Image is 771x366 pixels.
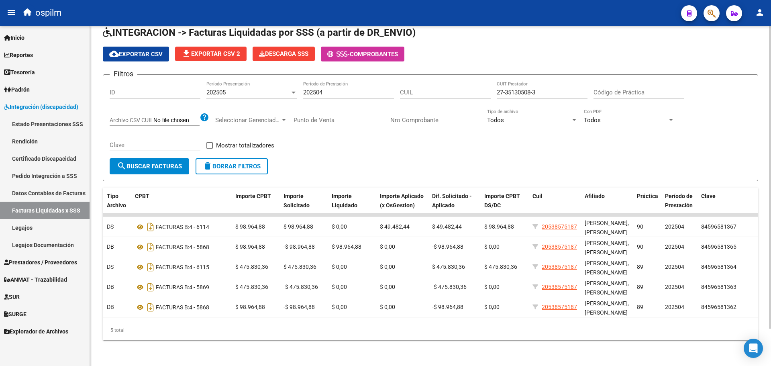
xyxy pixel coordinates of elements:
span: Comprobantes [350,51,398,58]
span: Reportes [4,51,33,59]
span: $ 0,00 [380,264,395,270]
span: $ 475.830,36 [235,284,268,290]
button: Descarga SSS [253,47,315,61]
span: [PERSON_NAME], [PERSON_NAME] [585,300,629,316]
span: Importe CPBT [235,193,271,199]
span: $ 98.964,88 [235,304,265,310]
span: 90 [637,243,643,250]
span: 84596581363 [701,284,736,290]
datatable-header-cell: Importe CPBT [232,188,280,223]
span: -$ 475.830,36 [432,284,467,290]
span: [PERSON_NAME], [PERSON_NAME] [585,220,629,235]
span: $ 0,00 [332,304,347,310]
span: Afiliado [585,193,605,199]
span: Mostrar totalizadores [216,141,274,150]
div: 4 - 6115 [135,261,229,274]
button: Borrar Filtros [196,158,268,174]
span: Prestadores / Proveedores [4,258,77,267]
span: DS [107,223,114,230]
span: - [327,51,350,58]
span: -$ 98.964,88 [432,304,463,310]
span: 202504 [665,264,684,270]
span: Inicio [4,33,24,42]
button: Exportar CSV [103,47,169,61]
span: Cuil [532,193,543,199]
h3: Filtros [110,68,137,80]
span: 202504 [665,304,684,310]
span: $ 0,00 [380,243,395,250]
span: Dif. Solicitado - Aplicado [432,193,472,209]
datatable-header-cell: Afiliado [581,188,634,223]
span: $ 0,00 [332,223,347,230]
datatable-header-cell: Clave [698,188,758,223]
span: 84596581367 [701,223,736,230]
span: $ 475.830,36 [432,264,465,270]
span: FACTURAS B: [156,284,189,290]
button: Buscar Facturas [110,158,189,174]
i: Descargar documento [145,261,156,274]
span: 20538575187 [542,284,577,290]
span: 89 [637,284,643,290]
span: -$ 98.964,88 [284,243,315,250]
i: Descargar documento [145,221,156,233]
span: 202504 [665,284,684,290]
datatable-header-cell: Período de Prestación [662,188,698,223]
span: Todos [584,117,601,124]
span: Padrón [4,85,30,94]
span: DB [107,304,114,310]
span: Período de Prestación [665,193,693,209]
span: DB [107,284,114,290]
i: Descargar documento [145,241,156,254]
span: Exportar CSV [109,51,163,58]
div: 4 - 5868 [135,301,229,314]
span: Importe Solicitado [284,193,310,209]
span: $ 98.964,88 [284,223,313,230]
span: Integración (discapacidad) [4,102,78,111]
span: $ 98.964,88 [332,243,361,250]
span: $ 0,00 [380,284,395,290]
span: $ 98.964,88 [235,223,265,230]
mat-icon: person [755,8,765,17]
span: 84596581364 [701,264,736,270]
span: FACTURAS B: [156,264,189,270]
div: 4 - 5869 [135,281,229,294]
span: $ 0,00 [332,264,347,270]
span: 84596581362 [701,304,736,310]
span: $ 0,00 [380,304,395,310]
datatable-header-cell: Importe Aplicado (x OsGestion) [377,188,429,223]
mat-icon: search [117,161,126,171]
datatable-header-cell: Importe CPBT DS/DC [481,188,529,223]
span: Clave [701,193,716,199]
span: SUR [4,292,20,301]
span: 90 [637,223,643,230]
span: DS [107,264,114,270]
span: [PERSON_NAME], [PERSON_NAME] [585,280,629,296]
span: -$ 98.964,88 [284,304,315,310]
span: $ 475.830,36 [284,264,316,270]
button: Exportar CSV 2 [175,47,247,61]
span: CPBT [135,193,149,199]
span: [PERSON_NAME], [PERSON_NAME] [585,260,629,276]
mat-icon: menu [6,8,16,17]
span: Explorador de Archivos [4,327,68,336]
div: Open Intercom Messenger [744,339,763,358]
mat-icon: help [200,112,209,122]
span: $ 0,00 [484,284,500,290]
span: $ 0,00 [332,284,347,290]
button: -Comprobantes [321,47,404,61]
span: ANMAT - Trazabilidad [4,275,67,284]
span: 202505 [206,89,226,96]
datatable-header-cell: Tipo Archivo [104,188,132,223]
datatable-header-cell: Dif. Solicitado - Aplicado [429,188,481,223]
datatable-header-cell: Cuil [529,188,581,223]
span: Archivo CSV CUIL [110,117,153,123]
datatable-header-cell: CPBT [132,188,232,223]
mat-icon: file_download [182,49,191,58]
span: ospilm [35,4,61,22]
span: 20538575187 [542,304,577,310]
span: 20538575187 [542,223,577,230]
span: Importe Aplicado (x OsGestion) [380,193,424,209]
i: Descargar documento [145,281,156,294]
span: $ 98.964,88 [235,243,265,250]
span: $ 0,00 [484,304,500,310]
